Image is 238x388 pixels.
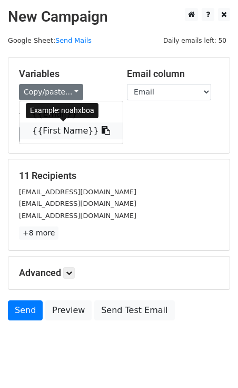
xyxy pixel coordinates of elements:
small: [EMAIL_ADDRESS][DOMAIN_NAME] [19,200,136,207]
h5: Email column [127,68,219,80]
div: Example: noahxboa [26,103,98,118]
a: {{Email}} [19,106,123,122]
span: Daily emails left: 50 [160,35,230,46]
a: +8 more [19,226,58,240]
a: Send Mails [55,36,92,44]
h5: Variables [19,68,111,80]
a: {{First Name}} [19,122,123,139]
small: [EMAIL_ADDRESS][DOMAIN_NAME] [19,188,136,196]
a: Send Test Email [94,300,174,320]
small: Google Sheet: [8,36,92,44]
a: Send [8,300,43,320]
a: Daily emails left: 50 [160,36,230,44]
h5: Advanced [19,267,219,279]
h5: 11 Recipients [19,170,219,182]
iframe: Chat Widget [185,337,238,388]
a: Preview [45,300,92,320]
small: [EMAIL_ADDRESS][DOMAIN_NAME] [19,212,136,220]
h2: New Campaign [8,8,230,26]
